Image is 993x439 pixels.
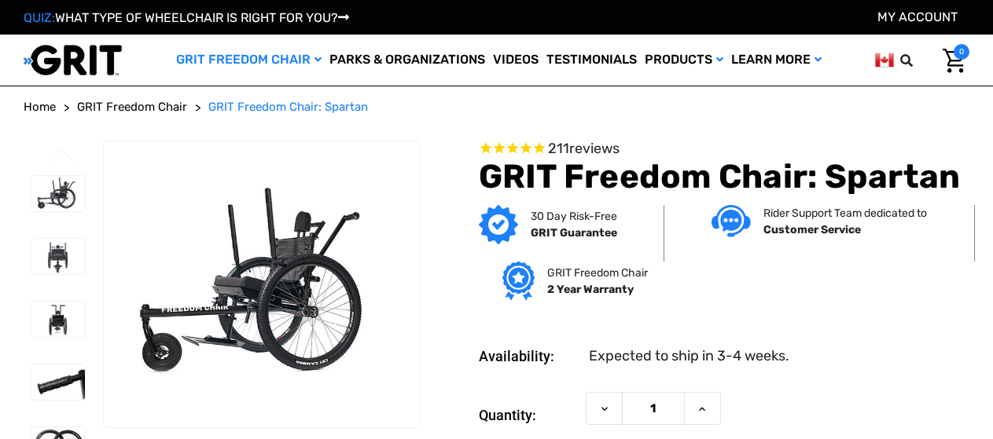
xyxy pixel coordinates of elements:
[479,392,578,439] label: Quantity:
[712,205,751,237] img: Customer service
[479,346,578,367] dt: Availability:
[547,283,634,296] strong: 2 Year Warranty
[954,44,969,60] span: 0
[531,208,617,225] p: 30 Day Risk-Free
[24,100,56,114] span: Home
[763,223,861,236] strong: Customer Service
[547,265,648,281] p: GRIT Freedom Chair
[763,205,927,221] p: Rider Support Team dedicated to
[24,98,56,116] a: Home
[208,100,368,114] span: GRIT Freedom Chair: Spartan
[77,100,187,114] span: GRIT Freedom Chair
[172,35,325,86] a: GRIT Freedom Chair
[907,44,931,77] input: Search
[531,226,617,240] strong: GRIT Guarantee
[24,44,122,76] img: GRIT All-Terrain Wheelchair and Mobility Equipment
[931,44,969,77] a: Cart with 0 items
[325,35,489,86] a: Parks & Organizations
[104,179,419,390] img: GRIT Freedom Chair: Spartan
[502,262,535,301] img: Grit freedom
[208,98,368,116] a: GRIT Freedom Chair: Spartan
[489,35,542,86] a: Videos
[877,9,958,24] a: Account
[24,10,55,25] span: QUIZ:
[77,98,187,116] a: GRIT Freedom Chair
[875,50,894,70] img: ca.png
[31,302,85,337] img: GRIT Freedom Chair: Spartan
[31,176,85,211] img: GRIT Freedom Chair: Spartan
[24,98,969,116] nav: Breadcrumb
[589,346,789,367] dd: Expected to ship in 3-4 weeks.
[727,35,826,86] a: Learn More
[31,364,85,400] img: GRIT Freedom Chair: Spartan
[479,141,969,158] span: Rated 4.6 out of 5 stars 211 reviews
[479,157,969,196] h1: GRIT Freedom Chair: Spartan
[641,35,727,86] a: Products
[943,49,965,73] img: Cart
[542,35,641,86] a: Testimonials
[24,10,349,25] a: QUIZ:WHAT TYPE OF WHEELCHAIR IS RIGHT FOR YOU?
[569,140,620,157] span: reviews
[548,140,620,157] span: 211 reviews
[479,205,518,244] img: GRIT Guarantee
[31,239,85,274] img: GRIT Freedom Chair: Spartan
[45,148,78,166] button: Go to slide 4 of 4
